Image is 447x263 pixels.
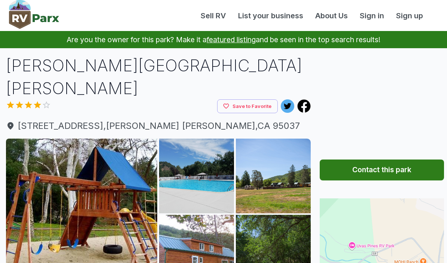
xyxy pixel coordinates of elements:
img: AAcXr8rE1-4z6InghxDUUc-PhYB4ZDwmGwWVmLWD4p5rEaNEkWoniU3Nt5LwtDbfGGZSHyVn-lr75jeAEsgenh63FNr8Mebu4... [159,139,234,213]
img: AAcXr8pwjBAPkHoxJ3bwrDKI5cyC0ry9kIb7dibU2ZXlSAQPrUZQ9yiEggOrdJ5rkbpQ9uJPQIWpJ0ElG_MzvI1U_R2Ynz-ZN... [236,139,311,213]
a: Sell RV [195,10,232,21]
a: Sign in [354,10,390,21]
button: Contact this park [320,160,444,180]
a: [STREET_ADDRESS],[PERSON_NAME] [PERSON_NAME],CA 95037 [6,119,311,133]
a: About Us [309,10,354,21]
a: Sign up [390,10,429,21]
h1: [PERSON_NAME][GEOGRAPHIC_DATA][PERSON_NAME] [6,54,311,99]
button: Save to Favorite [217,99,278,113]
iframe: Advertisement [320,54,444,148]
p: Are you the owner for this park? Make it a and be seen in the top search results! [9,31,438,48]
span: [STREET_ADDRESS] , [PERSON_NAME] [PERSON_NAME] , CA 95037 [6,119,311,133]
a: featured listing [207,35,256,44]
a: List your business [232,10,309,21]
